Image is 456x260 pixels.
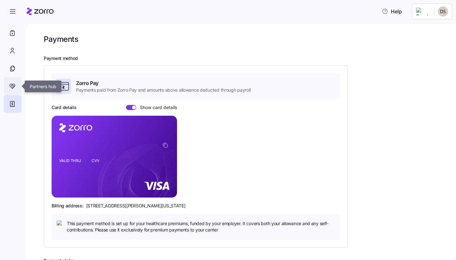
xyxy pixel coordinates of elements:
[86,203,186,209] span: [STREET_ADDRESS][PERSON_NAME][US_STATE]
[59,158,81,163] tspan: VALID THRU
[52,203,84,209] span: Billing address:
[162,142,168,148] button: copy-to-clipboard
[382,8,402,15] span: Help
[416,8,429,15] img: Employer logo
[136,105,177,110] span: Show card details
[67,220,335,233] span: This payment method is set up for your healthcare premiums, funded by your employer. It covers bo...
[76,87,250,93] span: Payments paid from Zorro Pay and amounts above allowance deducted through payroll
[44,34,78,44] h1: Payments
[44,55,447,62] h2: Payment method
[438,6,448,16] img: 853904106ed946a58270cb93cb8624c8
[377,5,407,18] button: Help
[57,220,64,228] img: icon bulb
[52,104,77,111] h3: Card details
[76,79,250,87] span: Zorro Pay
[92,158,99,163] tspan: CVV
